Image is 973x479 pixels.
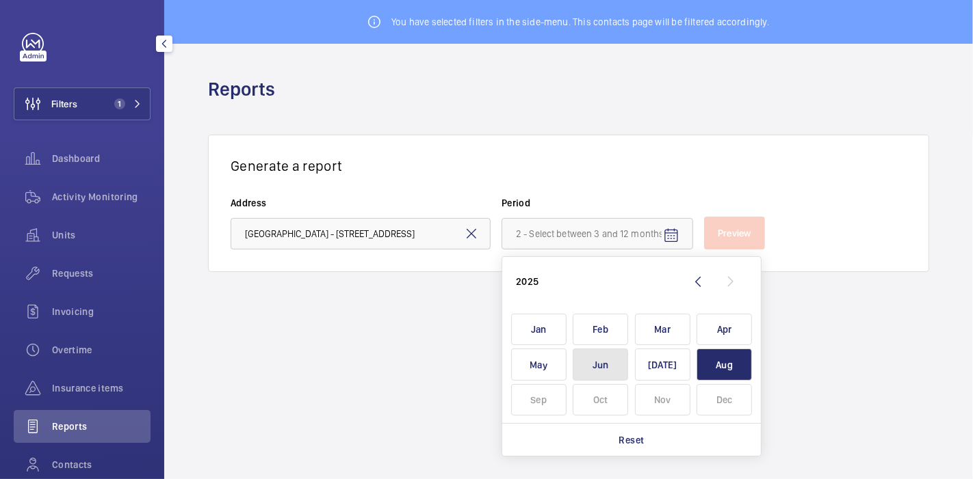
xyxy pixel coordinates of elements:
[635,384,690,416] span: Nov
[697,314,752,346] span: Apr
[694,312,756,347] button: avril 2025
[573,384,628,416] span: Oct
[635,348,690,381] span: [DATE]
[52,305,151,318] span: Invoicing
[635,314,690,346] span: Mar
[511,348,567,381] span: May
[570,347,632,383] button: juin 2025
[508,347,570,383] button: mai 2025
[694,347,756,383] button: août 2025
[655,219,688,252] button: Open calendar
[718,228,751,238] span: Preview
[52,190,151,204] span: Activity Monitoring
[231,196,491,210] label: Address
[52,343,151,357] span: Overtime
[511,384,567,416] span: Sep
[704,217,765,249] button: Preview
[231,218,491,249] input: 1 - Type the relevant address
[231,157,907,174] h3: Generate a report
[52,152,151,165] span: Dashboard
[511,314,567,346] span: Jan
[502,196,693,210] label: Period
[114,98,125,109] span: 1
[52,266,151,280] span: Requests
[52,228,151,242] span: Units
[570,312,632,347] button: février 2025
[573,314,628,346] span: Feb
[14,87,151,120] button: Filters1
[632,312,694,347] button: mars 2025
[508,312,570,347] button: janvier 2025
[573,348,628,381] span: Jun
[694,382,756,418] button: décembre 2025
[508,382,570,418] button: septembre 2025
[208,77,283,102] h1: Reports
[52,381,151,395] span: Insurance items
[570,382,632,418] button: octobre 2025
[52,458,151,471] span: Contacts
[697,384,752,416] span: Dec
[51,97,77,111] span: Filters
[619,433,645,447] p: Reset
[697,348,752,381] span: Aug
[632,382,694,418] button: novembre 2025
[516,275,539,288] div: 2025
[502,218,693,249] input: 2 - Select between 3 and 12 months
[632,347,694,383] button: juillet 2025
[52,420,151,433] span: Reports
